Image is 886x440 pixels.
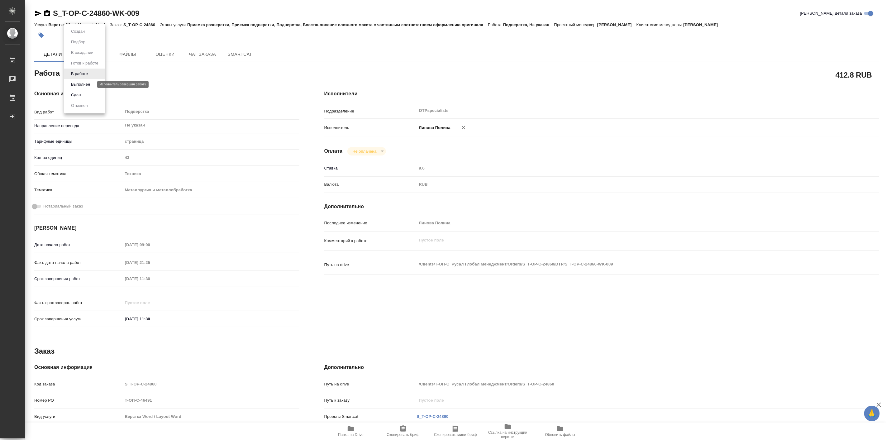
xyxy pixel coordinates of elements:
button: Создан [69,28,87,35]
button: Выполнен [69,81,92,88]
button: Подбор [69,39,87,45]
button: В ожидании [69,49,95,56]
button: Сдан [69,92,83,98]
button: Отменен [69,102,90,109]
button: Готов к работе [69,60,100,67]
button: В работе [69,70,90,77]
